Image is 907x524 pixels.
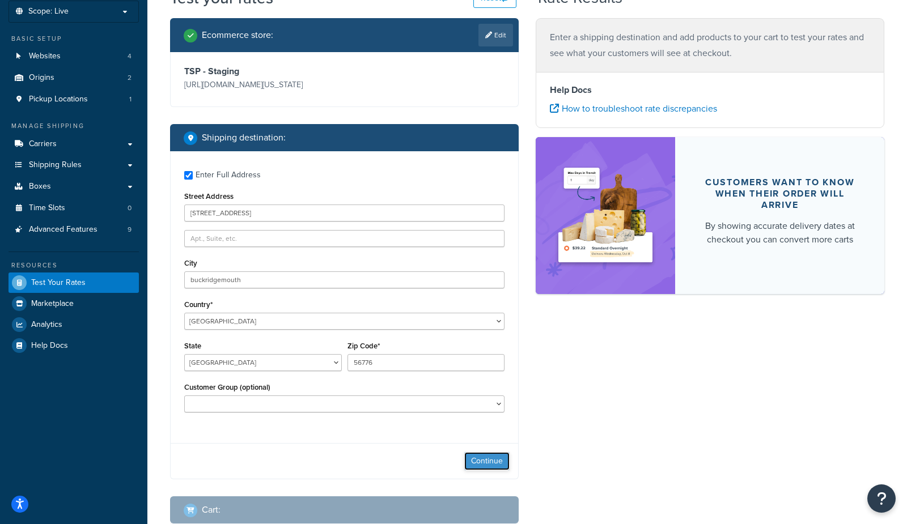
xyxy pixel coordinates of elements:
span: Test Your Rates [31,278,86,288]
li: Pickup Locations [9,89,139,110]
button: Open Resource Center [867,484,896,513]
label: Country* [184,300,213,309]
h4: Help Docs [550,83,870,97]
span: Boxes [29,182,51,191]
span: Analytics [31,320,62,330]
div: By showing accurate delivery dates at checkout you can convert more carts [702,219,857,246]
span: Advanced Features [29,225,98,235]
div: Customers want to know when their order will arrive [702,177,857,211]
label: City [184,259,197,267]
button: Continue [464,452,510,470]
h2: Ecommerce store : [202,30,273,40]
a: Marketplace [9,293,139,314]
div: Basic Setup [9,34,139,44]
label: Zip Code* [347,342,380,350]
span: Shipping Rules [29,160,82,170]
label: Customer Group (optional) [184,383,270,391]
div: Enter Full Address [196,167,261,183]
div: Manage Shipping [9,121,139,131]
a: Test Your Rates [9,272,139,293]
img: feature-image-ddt-36eae7f7280da8017bfb280eaccd9c446f90b1fe08728e4019434db127062ab4.png [553,154,658,277]
span: Marketplace [31,299,74,309]
a: Pickup Locations1 [9,89,139,110]
span: Help Docs [31,341,68,351]
span: Scope: Live [28,7,69,16]
input: Enter Full Address [184,171,193,180]
li: Origins [9,67,139,88]
p: Enter a shipping destination and add products to your cart to test your rates and see what your c... [550,29,870,61]
a: Edit [478,24,513,46]
span: Time Slots [29,203,65,213]
h3: TSP - Staging [184,66,342,77]
a: Websites4 [9,46,139,67]
span: 4 [128,52,132,61]
a: Carriers [9,134,139,155]
li: Websites [9,46,139,67]
span: 0 [128,203,132,213]
a: Advanced Features9 [9,219,139,240]
span: Websites [29,52,61,61]
span: Carriers [29,139,57,149]
a: Analytics [9,314,139,335]
span: 9 [128,225,132,235]
a: Help Docs [9,335,139,356]
span: 2 [128,73,132,83]
span: 1 [129,95,132,104]
a: How to troubleshoot rate discrepancies [550,102,717,115]
a: Shipping Rules [9,155,139,176]
li: Advanced Features [9,219,139,240]
label: Street Address [184,192,234,201]
div: Resources [9,261,139,270]
h2: Cart : [202,505,221,515]
a: Time Slots0 [9,198,139,219]
a: Origins2 [9,67,139,88]
li: Time Slots [9,198,139,219]
p: [URL][DOMAIN_NAME][US_STATE] [184,77,342,93]
h2: Shipping destination : [202,133,286,143]
a: Boxes [9,176,139,197]
span: Pickup Locations [29,95,88,104]
input: Apt., Suite, etc. [184,230,505,247]
label: State [184,342,201,350]
span: Origins [29,73,54,83]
